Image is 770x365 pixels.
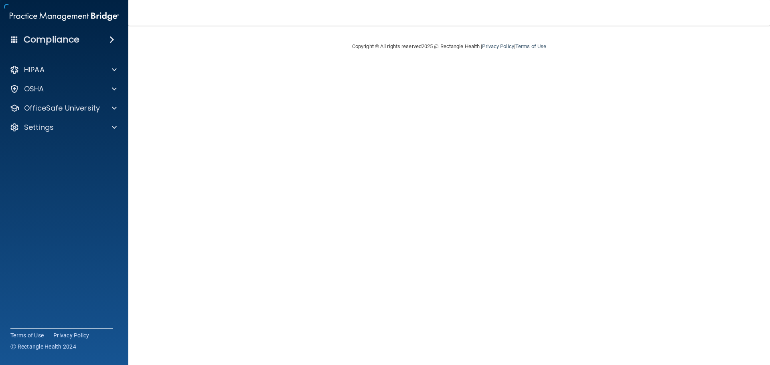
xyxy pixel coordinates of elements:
[303,34,596,59] div: Copyright © All rights reserved 2025 @ Rectangle Health | |
[10,331,44,339] a: Terms of Use
[24,34,79,45] h4: Compliance
[10,123,117,132] a: Settings
[24,103,100,113] p: OfficeSafe University
[24,84,44,94] p: OSHA
[24,65,45,75] p: HIPAA
[10,103,117,113] a: OfficeSafe University
[10,65,117,75] a: HIPAA
[53,331,89,339] a: Privacy Policy
[482,43,514,49] a: Privacy Policy
[10,343,76,351] span: Ⓒ Rectangle Health 2024
[10,8,119,24] img: PMB logo
[515,43,546,49] a: Terms of Use
[24,123,54,132] p: Settings
[10,84,117,94] a: OSHA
